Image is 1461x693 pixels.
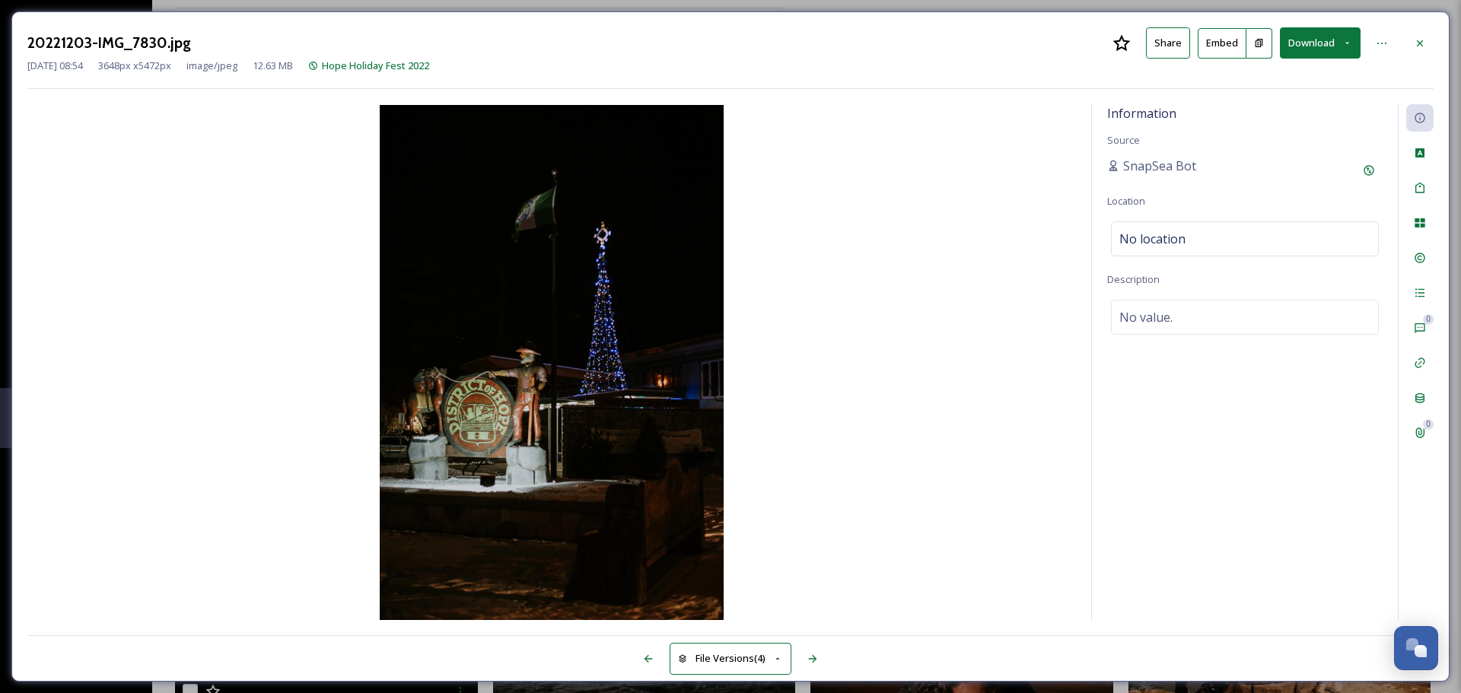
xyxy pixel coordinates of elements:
[1423,314,1434,325] div: 0
[27,32,191,54] h3: 20221203-IMG_7830.jpg
[27,105,1076,620] img: Py5bC3IF0hwAAAAAAAB7aA20221203-IMG_7830.jpg
[1123,157,1196,175] span: SnapSea Bot
[670,643,791,674] button: File Versions(4)
[1280,27,1361,59] button: Download
[1198,28,1246,59] button: Embed
[1107,194,1145,208] span: Location
[322,59,429,72] span: Hope Holiday Fest 2022
[1423,419,1434,430] div: 0
[1107,105,1176,122] span: Information
[253,59,293,73] span: 12.63 MB
[1146,27,1190,59] button: Share
[1107,272,1160,286] span: Description
[98,59,171,73] span: 3648 px x 5472 px
[186,59,237,73] span: image/jpeg
[27,59,83,73] span: [DATE] 08:54
[1119,230,1186,248] span: No location
[1394,626,1438,670] button: Open Chat
[1107,133,1140,147] span: Source
[1119,308,1173,326] span: No value.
